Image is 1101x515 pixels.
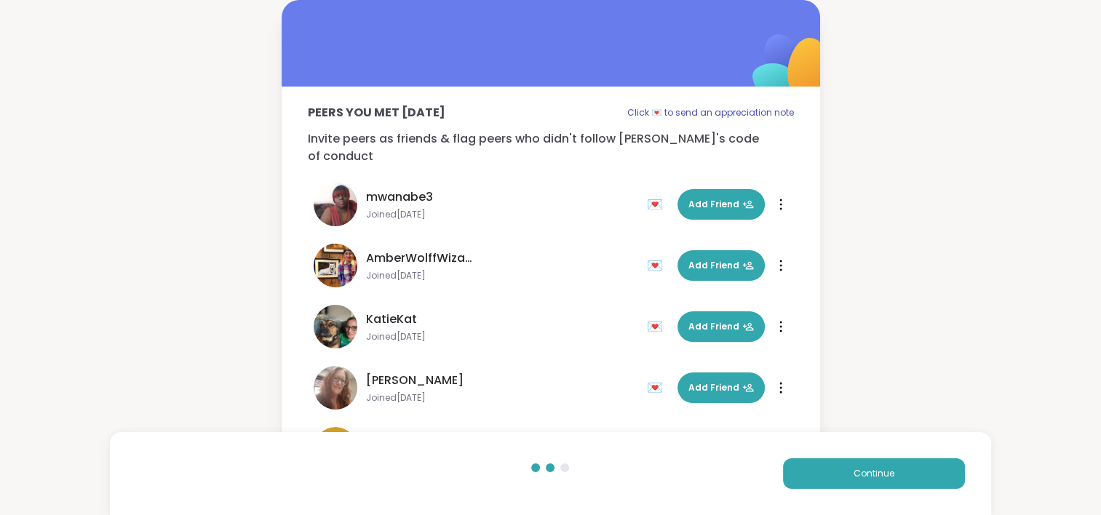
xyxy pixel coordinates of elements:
span: Add Friend [688,198,754,211]
span: Joined [DATE] [366,270,638,282]
button: Add Friend [677,311,765,342]
span: mwanabe3 [366,188,433,206]
img: dodi [314,366,357,410]
div: 💌 [647,254,669,277]
img: mwanabe3 [314,183,357,226]
span: KatieKat [366,311,417,328]
div: 💌 [647,376,669,399]
div: 💌 [647,315,669,338]
button: Add Friend [677,372,765,403]
span: [PERSON_NAME] [366,372,464,389]
img: KatieKat [314,305,357,348]
p: Click 💌 to send an appreciation note [627,104,794,121]
p: Peers you met [DATE] [308,104,445,121]
span: Joined [DATE] [366,392,638,404]
span: Joined [DATE] [366,209,638,220]
span: Joined [DATE] [366,331,638,343]
div: 💌 [647,193,669,216]
span: Add Friend [688,259,754,272]
span: Add Friend [688,381,754,394]
img: AmberWolffWizard [314,244,357,287]
p: Invite peers as friends & flag peers who didn't follow [PERSON_NAME]'s code of conduct [308,130,794,165]
span: AmberWolffWizard [366,249,475,267]
span: Continue [854,467,894,480]
button: Add Friend [677,189,765,220]
span: Add Friend [688,320,754,333]
button: Continue [783,458,965,489]
button: Add Friend [677,250,765,281]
